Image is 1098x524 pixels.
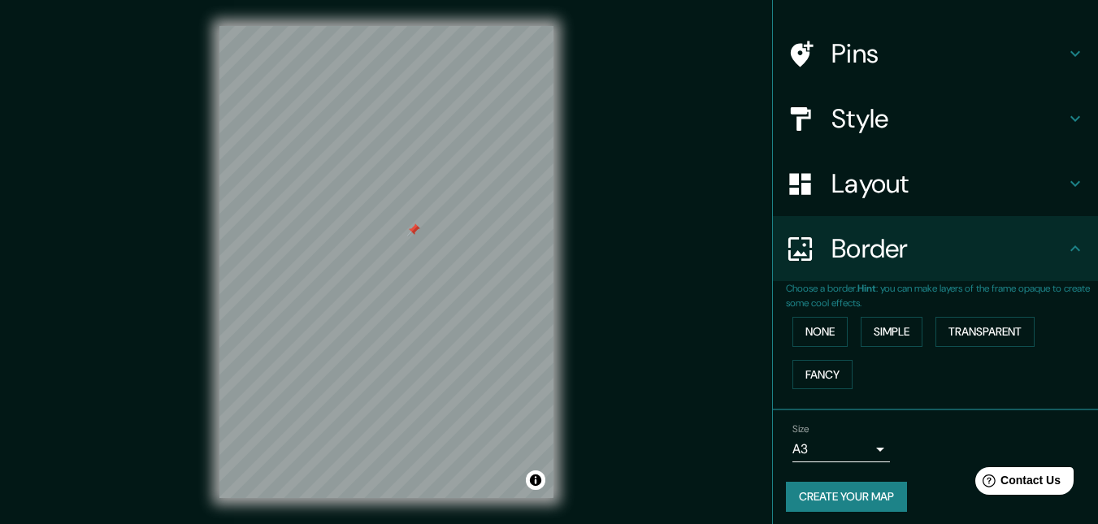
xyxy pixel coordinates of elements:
iframe: Help widget launcher [953,461,1080,506]
h4: Layout [831,167,1065,200]
button: Fancy [792,360,853,390]
div: A3 [792,436,890,462]
button: None [792,317,848,347]
button: Toggle attribution [526,470,545,490]
div: Layout [773,151,1098,216]
div: Style [773,86,1098,151]
button: Create your map [786,482,907,512]
div: Pins [773,21,1098,86]
div: Border [773,216,1098,281]
h4: Style [831,102,1065,135]
button: Simple [861,317,922,347]
button: Transparent [935,317,1035,347]
p: Choose a border. : you can make layers of the frame opaque to create some cool effects. [786,281,1098,310]
label: Size [792,422,809,436]
h4: Pins [831,37,1065,70]
canvas: Map [219,26,553,498]
h4: Border [831,232,1065,265]
b: Hint [857,282,876,295]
